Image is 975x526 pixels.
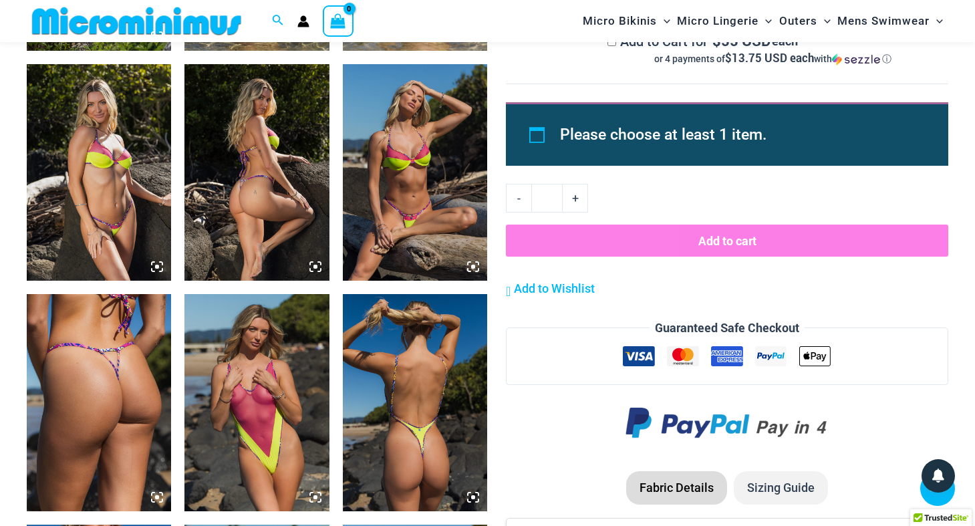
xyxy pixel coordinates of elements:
span: Mens Swimwear [837,4,930,38]
a: Micro LingerieMenu ToggleMenu Toggle [674,4,775,38]
a: Add to Wishlist [506,279,595,299]
a: + [563,184,588,212]
nav: Site Navigation [577,2,948,40]
span: Menu Toggle [657,4,670,38]
span: 55 USD [712,34,771,47]
legend: Guaranteed Safe Checkout [650,318,805,338]
span: each [772,34,798,47]
a: Micro BikinisMenu ToggleMenu Toggle [579,4,674,38]
a: OutersMenu ToggleMenu Toggle [776,4,834,38]
li: Please choose at least 1 item. [560,120,918,150]
img: Coastal Bliss Leopard Sunset 3223 Underwire Top 4275 Micro Bikini [27,64,171,281]
a: Account icon link [297,15,309,27]
img: Coastal Bliss Leopard Sunset 827 One Piece Monokini [343,294,487,511]
span: Menu Toggle [930,4,943,38]
li: Sizing Guide [734,471,828,505]
li: Fabric Details [626,471,727,505]
a: Mens SwimwearMenu ToggleMenu Toggle [834,4,946,38]
span: Menu Toggle [817,4,831,38]
div: or 4 payments of with [607,52,937,65]
span: Add to Wishlist [514,281,595,295]
a: View Shopping Cart, empty [323,5,354,36]
span: Micro Bikinis [583,4,657,38]
img: Coastal Bliss Leopard Sunset 827 One Piece Monokini [184,294,329,511]
span: Micro Lingerie [677,4,758,38]
img: MM SHOP LOGO FLAT [27,6,247,36]
img: Coastal Bliss Leopard Sunset 3223 Underwire Top 4275 Micro Bikini [343,64,487,281]
input: Product quantity [531,184,563,212]
a: Search icon link [272,13,284,29]
button: Add to cart [506,225,948,257]
a: - [506,184,531,212]
img: Sezzle [832,53,880,65]
span: Menu Toggle [758,4,772,38]
span: Outers [779,4,817,38]
img: Coastal Bliss Leopard Sunset 3223 Underwire Top 4275 Micro Bikini [184,64,329,281]
span: $13.75 USD each [725,50,814,65]
img: Coastal Bliss Leopard Sunset 4275 Micro Bikini [27,294,171,511]
div: or 4 payments of$13.75 USD eachwithSezzle Click to learn more about Sezzle [607,52,937,65]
